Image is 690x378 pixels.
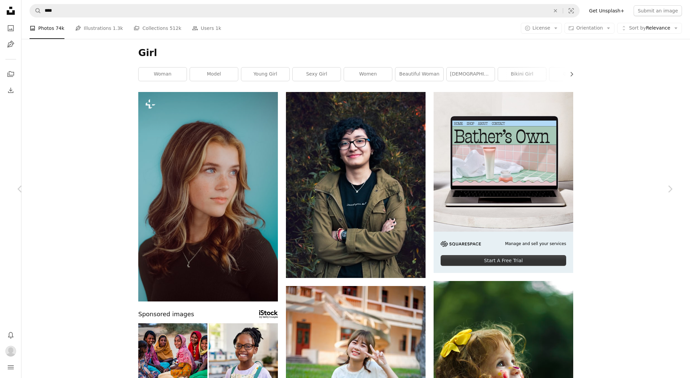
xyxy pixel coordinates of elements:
[286,182,426,188] a: man in brown leather jacket smiling
[4,84,17,97] a: Download History
[139,67,187,81] a: woman
[113,25,123,32] span: 1.3k
[190,67,238,81] a: model
[4,21,17,35] a: Photos
[617,23,682,34] button: Sort byRelevance
[576,25,603,31] span: Orientation
[4,344,17,358] button: Profile
[215,25,221,32] span: 1k
[138,47,573,59] h1: Girl
[447,67,495,81] a: [DEMOGRAPHIC_DATA] girl
[138,193,278,199] a: a woman with long hair and a black shirt
[4,67,17,81] a: Collections
[192,17,221,39] a: Users 1k
[293,67,341,81] a: sexy girl
[5,346,16,357] img: Avatar of user Lorraine Dahlinger
[498,67,546,81] a: bikini girl
[521,23,562,34] button: License
[30,4,41,17] button: Search Unsplash
[563,4,579,17] button: Visual search
[4,328,17,342] button: Notifications
[505,241,566,247] span: Manage and sell your services
[4,38,17,51] a: Illustrations
[138,92,278,301] img: a woman with long hair and a black shirt
[629,25,670,32] span: Relevance
[565,67,573,81] button: scroll list to the right
[441,241,481,247] img: file-1705255347840-230a6ab5bca9image
[286,92,426,278] img: man in brown leather jacket smiling
[585,5,628,16] a: Get Unsplash+
[169,25,181,32] span: 512k
[650,157,690,221] a: Next
[629,25,646,31] span: Sort by
[395,67,443,81] a: beautiful woman
[533,25,550,31] span: License
[434,92,573,273] a: Manage and sell your servicesStart A Free Trial
[344,67,392,81] a: women
[4,361,17,374] button: Menu
[241,67,289,81] a: young girl
[138,310,194,319] span: Sponsored images
[75,17,123,39] a: Illustrations 1.3k
[634,5,682,16] button: Submit an image
[441,255,566,266] div: Start A Free Trial
[134,17,181,39] a: Collections 512k
[434,92,573,232] img: file-1707883121023-8e3502977149image
[548,4,563,17] button: Clear
[30,4,580,17] form: Find visuals sitewide
[564,23,614,34] button: Orientation
[549,67,597,81] a: girl face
